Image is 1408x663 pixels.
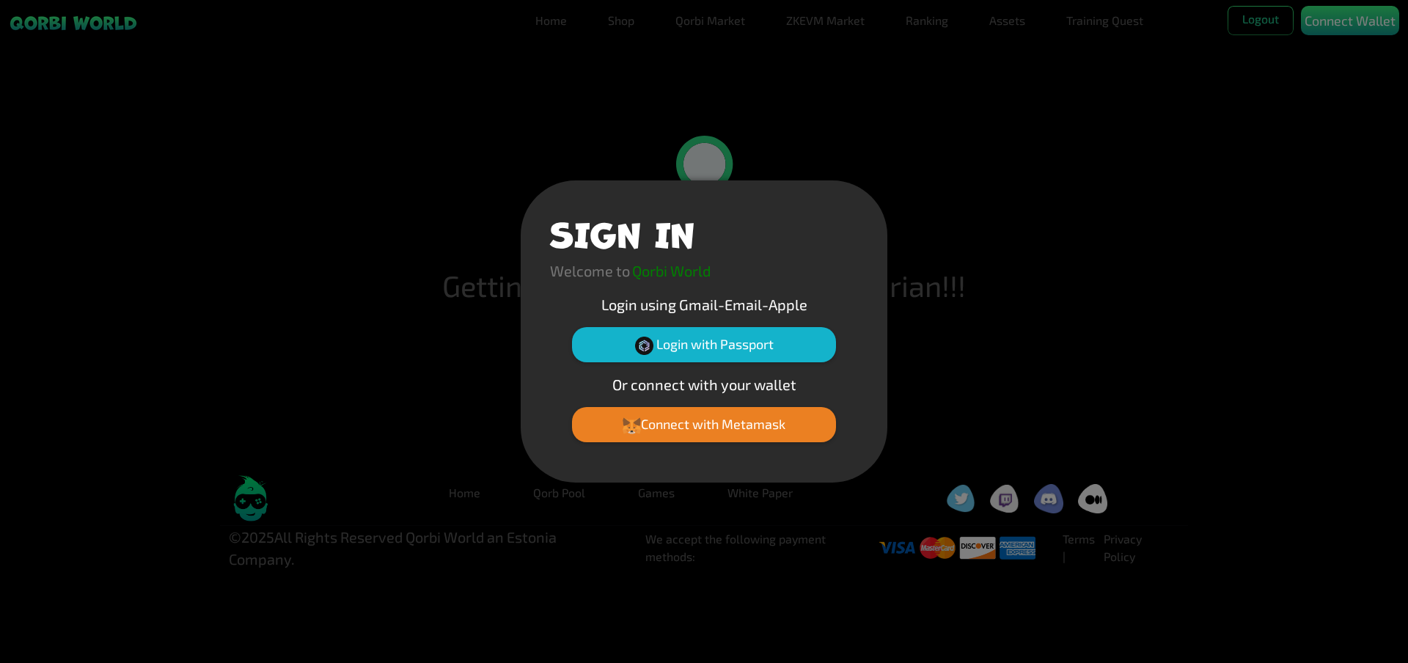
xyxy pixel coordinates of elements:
p: Or connect with your wallet [550,373,858,395]
h1: SIGN IN [550,210,694,254]
p: Welcome to [550,260,630,282]
img: Passport Logo [635,337,653,355]
button: Connect with Metamask [572,407,836,442]
p: Qorbi World [632,260,711,282]
p: Login using Gmail-Email-Apple [550,293,858,315]
button: Login with Passport [572,327,836,362]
